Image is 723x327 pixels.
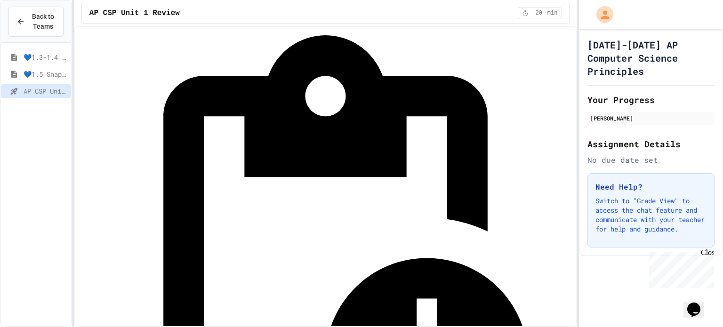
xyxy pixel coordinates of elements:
[645,248,714,288] iframe: chat widget
[547,9,558,17] span: min
[586,4,616,25] div: My Account
[595,196,707,234] p: Switch to "Grade View" to access the chat feature and communicate with your teacher for help and ...
[595,181,707,192] h3: Need Help?
[24,86,67,96] span: AP CSP Unit 1 Review
[24,52,67,62] span: 💙1.3-1.4 WelcometoSnap!
[587,38,715,78] h1: [DATE]-[DATE] AP Computer Science Principles
[4,4,65,60] div: Chat with us now!Close
[89,8,180,19] span: AP CSP Unit 1 Review
[31,12,56,32] span: Back to Teams
[587,137,715,151] h2: Assignment Details
[683,289,714,318] iframe: chat widget
[24,69,67,79] span: 💙1.5 Snap! ScavengerHunt
[587,93,715,106] h2: Your Progress
[8,7,64,37] button: Back to Teams
[531,9,546,17] span: 20
[590,114,712,122] div: [PERSON_NAME]
[587,154,715,166] div: No due date set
